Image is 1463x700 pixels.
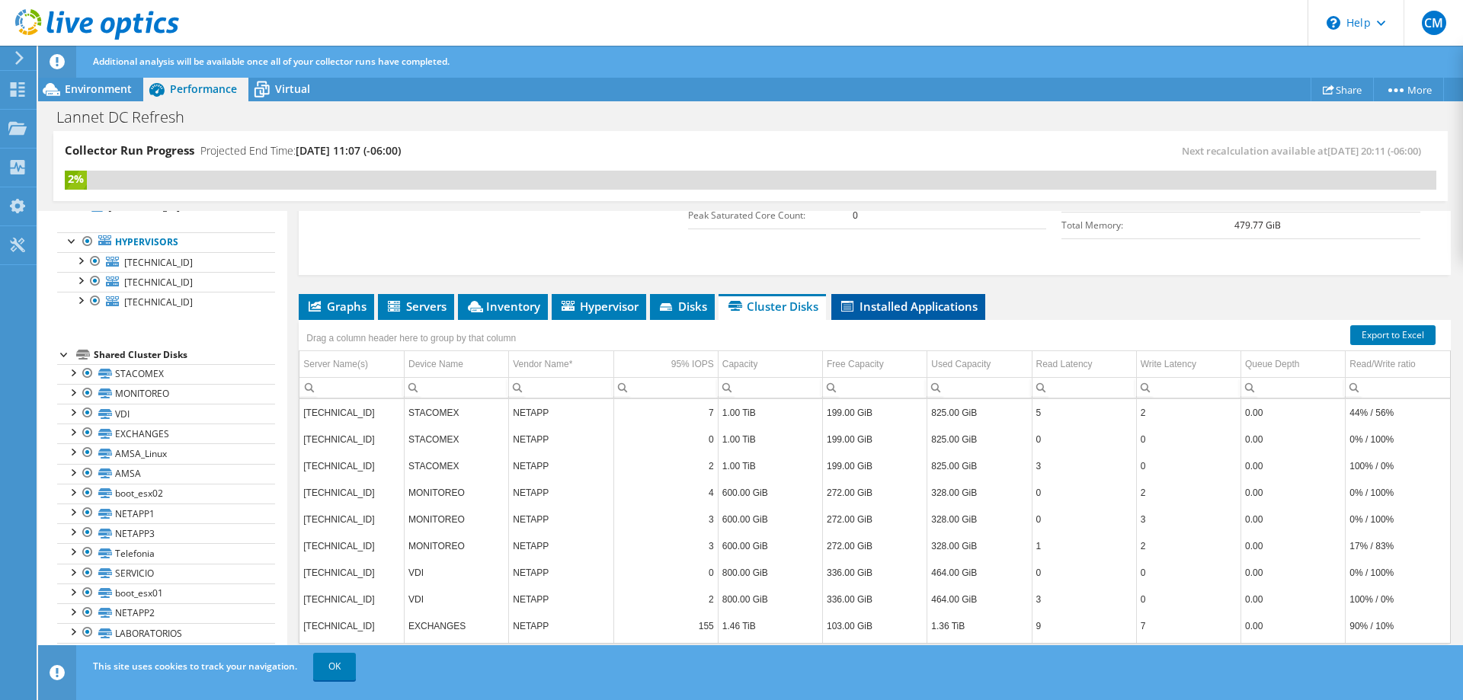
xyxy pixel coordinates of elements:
[927,612,1032,639] td: Column Used Capacity, Value 1.36 TiB
[1136,426,1241,452] td: Column Write Latency, Value 0
[405,532,509,559] td: Column Device Name, Value MONITOREO
[613,639,718,666] td: Column 95% IOPS, Value 159
[931,355,991,373] div: Used Capacity
[124,276,193,289] span: [TECHNICAL_ID]
[718,351,822,378] td: Capacity Column
[57,523,275,543] a: NETAPP3
[1349,355,1415,373] div: Read/Write ratio
[1032,426,1136,452] td: Column Read Latency, Value 0
[509,399,613,426] td: Column Vendor Name*, Value NETAPP
[509,639,613,666] td: Column Vendor Name*, Value NETAPP
[1373,78,1444,101] a: More
[718,532,822,559] td: Column Capacity, Value 600.00 GiB
[299,351,404,378] td: Server Name(s) Column
[613,351,718,378] td: 95% IOPS Column
[509,559,613,586] td: Column Vendor Name*, Value NETAPP
[726,299,818,314] span: Cluster Disks
[718,399,822,426] td: Column Capacity, Value 1.00 TiB
[1241,351,1346,378] td: Queue Depth Column
[823,426,927,452] td: Column Free Capacity, Value 199.00 GiB
[718,639,822,666] td: Column Capacity, Value 1.46 TiB
[718,426,822,452] td: Column Capacity, Value 1.00 TiB
[1241,586,1346,612] td: Column Queue Depth, Value 0.00
[405,452,509,479] td: Column Device Name, Value STACOMEX
[299,559,404,586] td: Column Server Name(s), Value 10.100.1.42
[927,399,1032,426] td: Column Used Capacity, Value 825.00 GiB
[823,586,927,612] td: Column Free Capacity, Value 336.00 GiB
[927,377,1032,398] td: Column Used Capacity, Filter cell
[823,351,927,378] td: Free Capacity Column
[1136,351,1241,378] td: Write Latency Column
[927,426,1032,452] td: Column Used Capacity, Value 825.00 GiB
[823,559,927,586] td: Column Free Capacity, Value 336.00 GiB
[299,532,404,559] td: Column Server Name(s), Value 10.100.1.41
[1136,612,1241,639] td: Column Write Latency, Value 7
[1136,532,1241,559] td: Column Write Latency, Value 2
[405,586,509,612] td: Column Device Name, Value VDI
[1346,426,1450,452] td: Column Read/Write ratio, Value 0% / 100%
[405,426,509,452] td: Column Device Name, Value STACOMEX
[823,506,927,532] td: Column Free Capacity, Value 272.00 GiB
[1241,479,1346,506] td: Column Queue Depth, Value 0.00
[299,452,404,479] td: Column Server Name(s), Value 10.100.1.41
[386,299,447,314] span: Servers
[93,55,450,68] span: Additional analysis will be available once all of your collector runs have completed.
[405,479,509,506] td: Column Device Name, Value MONITOREO
[1346,351,1450,378] td: Read/Write ratio Column
[405,559,509,586] td: Column Device Name, Value VDI
[466,299,540,314] span: Inventory
[559,299,639,314] span: Hypervisor
[57,443,275,463] a: AMSA_Linux
[408,355,463,373] div: Device Name
[57,232,275,252] a: Hypervisors
[57,484,275,503] a: boot_esx02
[299,506,404,532] td: Column Server Name(s), Value 10.100.1.42
[1234,219,1281,232] b: 479.77 GiB
[1346,399,1450,426] td: Column Read/Write ratio, Value 44% / 56%
[823,399,927,426] td: Column Free Capacity, Value 199.00 GiB
[1346,559,1450,586] td: Column Read/Write ratio, Value 0% / 100%
[299,479,404,506] td: Column Server Name(s), Value 10.100.1.43
[823,612,927,639] td: Column Free Capacity, Value 103.00 GiB
[299,426,404,452] td: Column Server Name(s), Value 10.100.1.42
[93,660,297,673] span: This site uses cookies to track your navigation.
[613,506,718,532] td: Column 95% IOPS, Value 3
[1346,479,1450,506] td: Column Read/Write ratio, Value 0% / 100%
[57,424,275,443] a: EXCHANGES
[1241,399,1346,426] td: Column Queue Depth, Value 0.00
[1141,355,1196,373] div: Write Latency
[57,623,275,643] a: LABORATORIOS
[200,142,401,159] h4: Projected End Time:
[57,404,275,424] a: VDI
[405,639,509,666] td: Column Device Name, Value EXCHANGES
[299,586,404,612] td: Column Server Name(s), Value 10.100.1.41
[50,109,208,126] h1: Lannet DC Refresh
[823,377,927,398] td: Column Free Capacity, Filter cell
[927,351,1032,378] td: Used Capacity Column
[613,426,718,452] td: Column 95% IOPS, Value 0
[57,464,275,484] a: AMSA
[718,377,822,398] td: Column Capacity, Filter cell
[509,506,613,532] td: Column Vendor Name*, Value NETAPP
[1241,532,1346,559] td: Column Queue Depth, Value 0.00
[1346,377,1450,398] td: Column Read/Write ratio, Filter cell
[57,384,275,404] a: MONITOREO
[1036,355,1093,373] div: Read Latency
[303,355,368,373] div: Server Name(s)
[823,479,927,506] td: Column Free Capacity, Value 272.00 GiB
[658,299,707,314] span: Disks
[299,639,404,666] td: Column Server Name(s), Value 10.100.1.41
[1327,144,1421,158] span: [DATE] 20:11 (-06:00)
[313,653,356,680] a: OK
[613,559,718,586] td: Column 95% IOPS, Value 0
[1241,452,1346,479] td: Column Queue Depth, Value 0.00
[1032,612,1136,639] td: Column Read Latency, Value 9
[509,351,613,378] td: Vendor Name* Column
[1136,479,1241,506] td: Column Write Latency, Value 2
[1136,639,1241,666] td: Column Write Latency, Value 1
[613,586,718,612] td: Column 95% IOPS, Value 2
[94,346,275,364] div: Shared Cluster Disks
[57,364,275,384] a: STACOMEX
[1032,532,1136,559] td: Column Read Latency, Value 1
[718,479,822,506] td: Column Capacity, Value 600.00 GiB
